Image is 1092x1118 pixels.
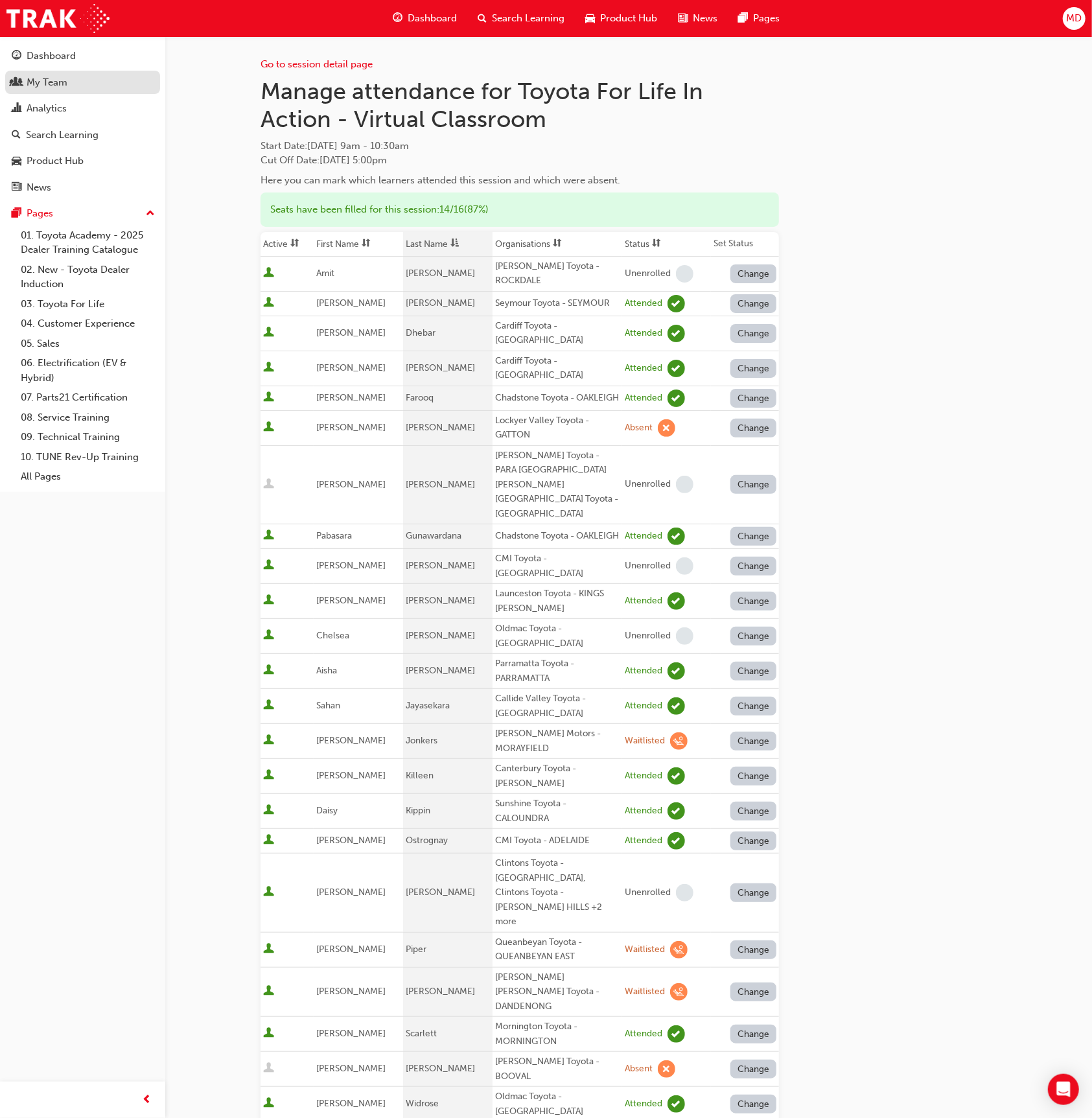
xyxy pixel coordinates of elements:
a: Search Learning [5,123,160,147]
span: learningRecordVerb_WAITLIST-icon [670,732,688,750]
button: Change [730,264,777,283]
span: User is active [263,985,274,998]
span: sorting-icon [290,239,299,250]
div: Attended [625,665,662,677]
span: learningRecordVerb_ATTEND-icon [668,360,685,377]
span: [PERSON_NAME] [316,595,386,606]
span: [PERSON_NAME] [316,1028,386,1039]
span: up-icon [146,205,155,222]
span: User is active [263,886,274,899]
a: 04. Customer Experience [16,314,160,334]
span: sorting-icon [553,239,562,250]
th: Toggle SortBy [314,232,403,257]
div: Attended [625,327,662,340]
div: Canterbury Toyota - [PERSON_NAME] [495,762,620,791]
div: Cardiff Toyota - [GEOGRAPHIC_DATA] [495,319,620,348]
button: Change [730,419,777,437]
div: CMI Toyota - [GEOGRAPHIC_DATA] [495,552,620,581]
button: Change [730,983,777,1001]
span: Start Date : [261,139,779,154]
span: [PERSON_NAME] [406,268,475,279]
span: [PERSON_NAME] [316,392,386,403]
div: [PERSON_NAME] Toyota - PARA [GEOGRAPHIC_DATA][PERSON_NAME][GEOGRAPHIC_DATA] Toyota - [GEOGRAPHIC_... [495,448,620,522]
button: Change [730,389,777,408]
span: learningRecordVerb_ATTEND-icon [668,832,685,850]
span: User is active [263,699,274,712]
span: Product Hub [600,11,657,26]
span: learningRecordVerb_ATTEND-icon [668,767,685,785]
div: Seymour Toyota - SEYMOUR [495,296,620,311]
span: car-icon [12,156,21,167]
a: 10. TUNE Rev-Up Training [16,447,160,467]
span: learningRecordVerb_NONE-icon [676,627,693,645]
span: User is active [263,530,274,542]
span: User is active [263,267,274,280]
span: Gunawardana [406,530,461,541]
a: guage-iconDashboard [382,5,467,32]
a: 06. Electrification (EV & Hybrid) [16,353,160,388]
span: Ostrognay [406,835,448,846]
button: Change [730,802,777,821]
span: sorting-icon [652,239,661,250]
div: Waitlisted [625,986,665,998]
span: User is active [263,362,274,375]
span: learningRecordVerb_ATTEND-icon [668,592,685,610]
a: car-iconProduct Hub [575,5,668,32]
div: Mornington Toyota - MORNINGTON [495,1019,620,1049]
span: learningRecordVerb_NONE-icon [676,557,693,575]
div: Chadstone Toyota - OAKLEIGH [495,391,620,406]
span: Search Learning [492,11,564,26]
span: Kippin [406,805,430,816]
div: Attended [625,595,662,607]
div: CMI Toyota - ADELAIDE [495,833,620,848]
div: Product Hub [27,154,84,169]
div: Attended [625,1028,662,1040]
span: [PERSON_NAME] [316,887,386,898]
span: learningRecordVerb_ATTEND-icon [668,390,685,407]
span: User is active [263,734,274,747]
div: News [27,180,51,195]
span: [DATE] 9am - 10:30am [307,140,409,152]
span: [PERSON_NAME] [316,362,386,373]
span: pages-icon [738,10,748,27]
span: sorting-icon [362,239,371,250]
span: [PERSON_NAME] [316,297,386,309]
button: Change [730,627,777,646]
span: Sahan [316,700,340,711]
div: Attended [625,835,662,847]
span: [PERSON_NAME] [316,835,386,846]
a: pages-iconPages [728,5,790,32]
th: Toggle SortBy [261,232,314,257]
span: Jonkers [406,735,437,746]
span: news-icon [678,10,688,27]
button: Change [730,527,777,546]
div: [PERSON_NAME] [PERSON_NAME] Toyota - DANDENONG [495,970,620,1014]
div: Waitlisted [625,944,665,956]
a: 09. Technical Training [16,427,160,447]
button: Change [730,732,777,751]
span: Scarlett [406,1028,437,1039]
span: [PERSON_NAME] [316,560,386,571]
a: Analytics [5,97,160,121]
button: Change [730,557,777,576]
span: User is active [263,804,274,817]
div: Parramatta Toyota - PARRAMATTA [495,657,620,686]
span: User is active [263,297,274,310]
span: [PERSON_NAME] [316,327,386,338]
div: Cardiff Toyota - [GEOGRAPHIC_DATA] [495,354,620,383]
button: Change [730,294,777,313]
div: Attended [625,805,662,817]
span: learningRecordVerb_ATTEND-icon [668,295,685,312]
div: Attended [625,770,662,782]
span: Jayasekara [406,700,450,711]
span: User is active [263,1097,274,1110]
span: Pabasara [316,530,352,541]
span: car-icon [585,10,595,27]
span: learningRecordVerb_ABSENT-icon [658,419,675,437]
div: Attended [625,392,662,404]
th: Set Status [711,232,779,257]
div: Queanbeyan Toyota - QUEANBEYAN EAST [495,935,620,964]
button: Change [730,662,777,681]
button: Change [730,767,777,786]
h1: Manage attendance for Toyota For Life In Action - Virtual Classroom [261,77,779,134]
